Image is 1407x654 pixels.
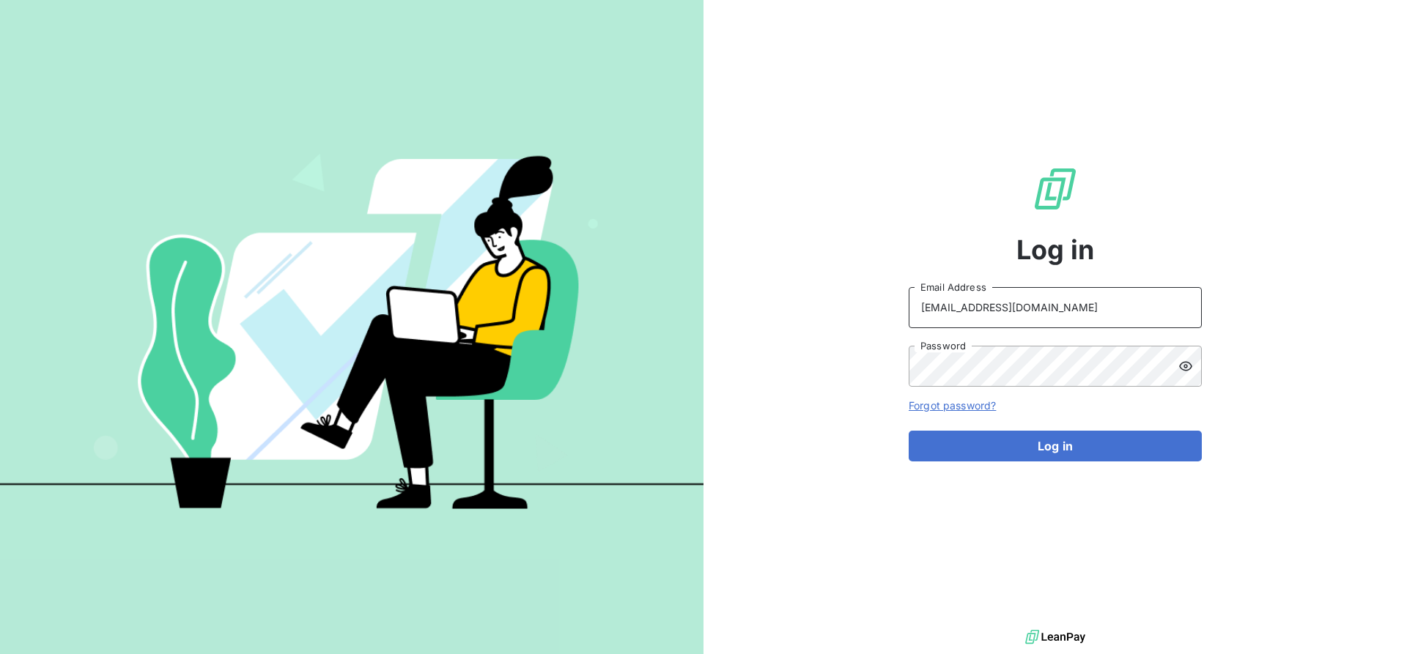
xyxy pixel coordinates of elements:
[1016,230,1095,270] span: Log in
[909,287,1202,328] input: placeholder
[909,399,996,412] a: Forgot password?
[1032,166,1079,212] img: LeanPay Logo
[909,431,1202,461] button: Log in
[1025,626,1085,648] img: logo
